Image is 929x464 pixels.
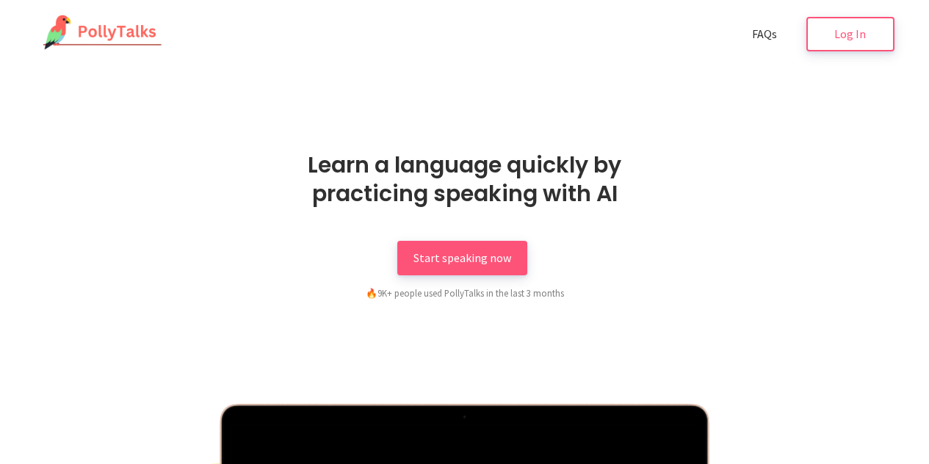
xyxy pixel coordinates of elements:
div: 9K+ people used PollyTalks in the last 3 months [289,286,641,300]
a: FAQs [736,17,793,51]
span: Start speaking now [413,250,511,265]
img: PollyTalks Logo [35,15,163,51]
h1: Learn a language quickly by practicing speaking with AI [263,151,667,208]
span: Log In [834,26,866,41]
a: Log In [806,17,894,51]
span: fire [366,287,377,299]
a: Start speaking now [397,241,527,275]
span: FAQs [752,26,777,41]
